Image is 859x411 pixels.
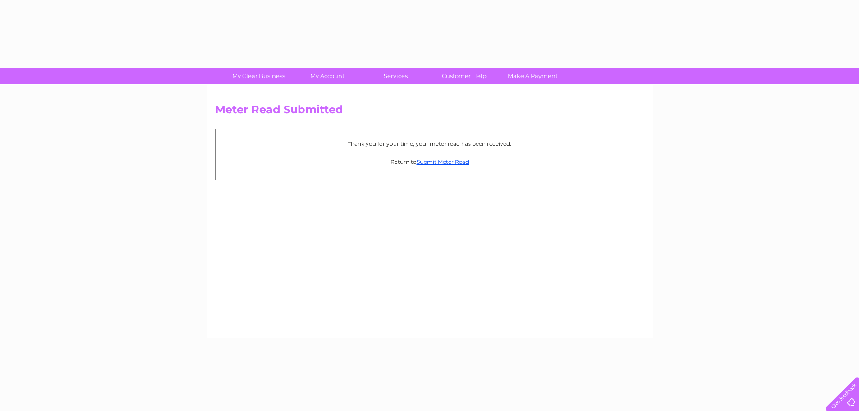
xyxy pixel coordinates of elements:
[358,68,433,84] a: Services
[496,68,570,84] a: Make A Payment
[220,157,639,166] p: Return to
[417,158,469,165] a: Submit Meter Read
[290,68,364,84] a: My Account
[215,103,644,120] h2: Meter Read Submitted
[427,68,501,84] a: Customer Help
[221,68,296,84] a: My Clear Business
[220,139,639,148] p: Thank you for your time, your meter read has been received.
